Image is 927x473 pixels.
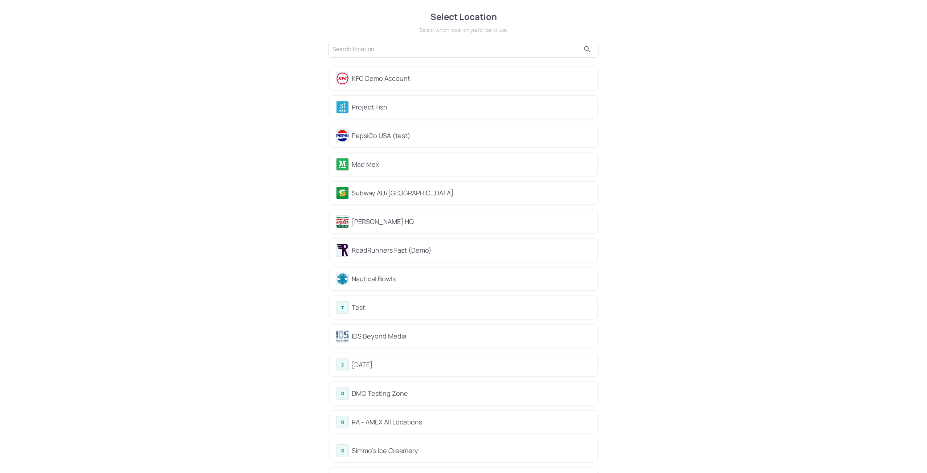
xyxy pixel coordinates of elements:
div: KFC Demo Account [352,74,591,83]
div: Subway AU/[GEOGRAPHIC_DATA] [352,188,591,198]
div: Select which location you’d like to use. [327,26,600,34]
div: RA - AMEX All Locations [352,417,591,427]
img: avatar [336,101,348,113]
input: Search location [332,43,580,55]
div: 2 [336,358,349,371]
div: PepsiCo USA (test) [352,131,591,141]
div: Mad Mex [352,159,591,169]
img: avatar [336,216,348,228]
img: avatar [336,158,348,170]
div: [PERSON_NAME] HQ [352,217,591,227]
img: avatar [336,130,348,142]
img: avatar [336,330,348,342]
button: search [580,42,595,57]
div: Simmo's Ice Creamery [352,446,591,456]
div: Test [352,303,591,312]
div: [DATE] [352,360,591,370]
div: IDS Beyond Media [352,331,591,341]
div: DMC Testing Zone [352,389,591,398]
div: S [336,444,349,457]
div: Project Fish [352,102,591,112]
img: avatar [336,244,348,256]
div: Nautical Bowls [352,274,591,284]
div: T [336,301,349,314]
div: RoadRunners Fast (Demo) [352,245,591,255]
div: R [336,416,349,428]
img: avatar [336,273,348,285]
img: avatar [336,72,348,84]
div: D [336,387,349,400]
div: Select Location [327,10,600,23]
img: avatar [336,187,348,199]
